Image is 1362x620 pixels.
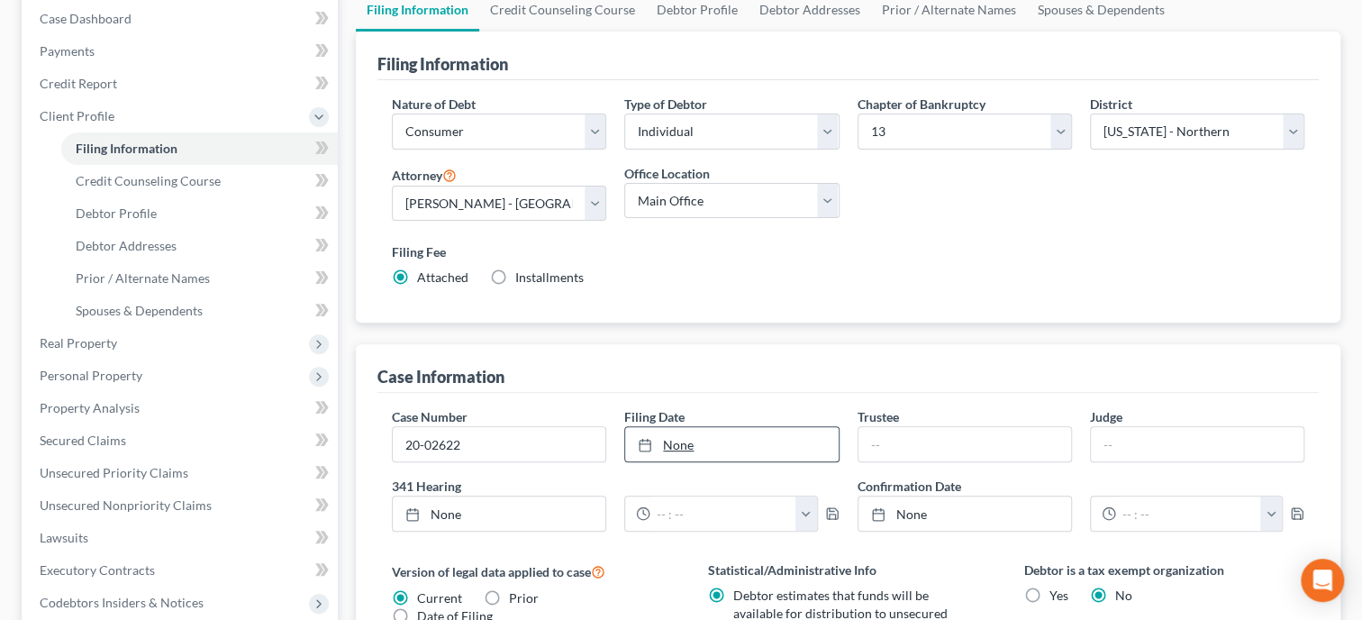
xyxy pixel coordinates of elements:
a: Debtor Addresses [61,230,338,262]
input: -- : -- [1116,497,1262,531]
label: Office Location [624,164,710,183]
a: Prior / Alternate Names [61,262,338,295]
span: Current [417,590,462,606]
input: -- [858,427,1071,461]
a: Secured Claims [25,424,338,457]
div: Filing Information [377,53,508,75]
span: Credit Report [40,76,117,91]
a: None [858,497,1071,531]
label: Trustee [858,407,899,426]
span: Secured Claims [40,433,126,448]
a: Debtor Profile [61,197,338,230]
label: Statistical/Administrative Info [708,561,988,579]
div: Case Information [377,366,504,387]
a: Credit Counseling Course [61,165,338,197]
span: Case Dashboard [40,11,132,26]
label: Debtor is a tax exempt organization [1024,561,1304,579]
a: Spouses & Dependents [61,295,338,327]
span: Unsecured Priority Claims [40,465,188,480]
span: Unsecured Nonpriority Claims [40,497,212,513]
span: No [1115,588,1132,603]
span: Property Analysis [40,400,140,415]
div: Open Intercom Messenger [1301,559,1344,602]
label: Version of legal data applied to case [392,561,672,582]
label: Filing Fee [392,242,1304,261]
label: Attorney [392,164,457,186]
span: Payments [40,43,95,59]
span: Codebtors Insiders & Notices [40,595,204,610]
span: Client Profile [40,108,114,123]
span: Spouses & Dependents [76,303,203,318]
span: Lawsuits [40,530,88,545]
span: Installments [515,269,584,285]
a: None [625,427,838,461]
label: Confirmation Date [849,477,1314,496]
a: None [393,497,605,531]
span: Attached [417,269,468,285]
a: Case Dashboard [25,3,338,35]
a: Filing Information [61,132,338,165]
span: Credit Counseling Course [76,173,221,188]
a: Unsecured Nonpriority Claims [25,489,338,522]
span: Yes [1049,588,1068,603]
a: Lawsuits [25,522,338,554]
input: Enter case number... [393,427,605,461]
label: Chapter of Bankruptcy [858,95,985,114]
label: Filing Date [624,407,685,426]
span: Filing Information [76,141,177,156]
input: -- : -- [650,497,796,531]
span: Debtor Addresses [76,238,177,253]
a: Credit Report [25,68,338,100]
span: Debtor Profile [76,205,157,221]
span: Prior / Alternate Names [76,270,210,286]
span: Personal Property [40,368,142,383]
a: Unsecured Priority Claims [25,457,338,489]
a: Property Analysis [25,392,338,424]
a: Executory Contracts [25,554,338,587]
input: -- [1091,427,1303,461]
label: District [1090,95,1132,114]
label: 341 Hearing [383,477,849,496]
span: Executory Contracts [40,562,155,578]
a: Payments [25,35,338,68]
label: Judge [1090,407,1122,426]
span: Prior [509,590,539,606]
span: Real Property [40,335,117,351]
label: Case Number [392,407,468,426]
label: Nature of Debt [392,95,476,114]
label: Type of Debtor [624,95,707,114]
